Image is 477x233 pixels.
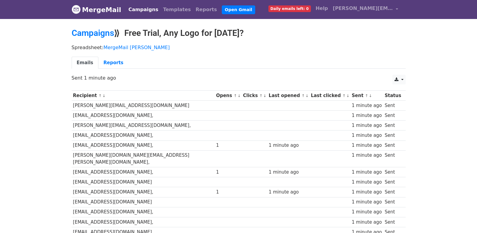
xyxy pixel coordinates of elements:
[330,2,401,17] a: [PERSON_NAME][EMAIL_ADDRESS][DOMAIN_NAME]
[98,93,102,98] a: ↑
[215,91,242,101] th: Opens
[72,187,215,197] td: [EMAIL_ADDRESS][DOMAIN_NAME],
[268,5,311,12] span: Daily emails left: 0
[72,101,215,111] td: [PERSON_NAME][EMAIL_ADDRESS][DOMAIN_NAME]
[352,102,382,109] div: 1 minute ago
[222,5,255,14] a: Open Gmail
[234,93,237,98] a: ↑
[161,4,193,16] a: Templates
[352,209,382,216] div: 1 minute ago
[383,150,402,167] td: Sent
[383,207,402,217] td: Sent
[352,179,382,186] div: 1 minute ago
[369,93,372,98] a: ↓
[333,5,393,12] span: [PERSON_NAME][EMAIL_ADDRESS][DOMAIN_NAME]
[263,93,267,98] a: ↓
[383,177,402,187] td: Sent
[352,142,382,149] div: 1 minute ago
[72,91,215,101] th: Recipient
[383,111,402,121] td: Sent
[98,57,129,69] a: Reports
[352,152,382,159] div: 1 minute ago
[352,122,382,129] div: 1 minute ago
[269,142,308,149] div: 1 minute ago
[72,150,215,167] td: [PERSON_NAME][DOMAIN_NAME][EMAIL_ADDRESS][PERSON_NAME][DOMAIN_NAME],
[242,91,267,101] th: Clicks
[72,3,121,16] a: MergeMail
[350,91,383,101] th: Sent
[72,121,215,131] td: [PERSON_NAME][EMAIL_ADDRESS][DOMAIN_NAME],
[383,187,402,197] td: Sent
[383,121,402,131] td: Sent
[72,111,215,121] td: [EMAIL_ADDRESS][DOMAIN_NAME],
[352,189,382,196] div: 1 minute ago
[302,93,305,98] a: ↑
[72,167,215,177] td: [EMAIL_ADDRESS][DOMAIN_NAME],
[102,93,106,98] a: ↓
[352,132,382,139] div: 1 minute ago
[352,199,382,206] div: 1 minute ago
[216,169,240,176] div: 1
[72,75,406,81] p: Sent 1 minute ago
[383,131,402,140] td: Sent
[193,4,219,16] a: Reports
[383,140,402,150] td: Sent
[72,28,406,38] h2: ⟫ Free Trial, Any Logo for [DATE]?
[346,93,349,98] a: ↓
[447,204,477,233] iframe: Chat Widget
[305,93,309,98] a: ↓
[352,112,382,119] div: 1 minute ago
[72,44,406,51] p: Spreadsheet:
[104,45,170,50] a: MergeMail [PERSON_NAME]
[267,91,309,101] th: Last opened
[72,207,215,217] td: [EMAIL_ADDRESS][DOMAIN_NAME],
[237,93,241,98] a: ↓
[72,197,215,207] td: [EMAIL_ADDRESS][DOMAIN_NAME]
[126,4,161,16] a: Campaigns
[383,167,402,177] td: Sent
[259,93,263,98] a: ↑
[383,197,402,207] td: Sent
[72,131,215,140] td: [EMAIL_ADDRESS][DOMAIN_NAME],
[269,169,308,176] div: 1 minute ago
[269,189,308,196] div: 1 minute ago
[309,91,350,101] th: Last clicked
[383,217,402,227] td: Sent
[313,2,330,14] a: Help
[72,28,114,38] a: Campaigns
[72,57,98,69] a: Emails
[352,219,382,226] div: 1 minute ago
[72,217,215,227] td: [EMAIL_ADDRESS][DOMAIN_NAME],
[216,142,240,149] div: 1
[365,93,368,98] a: ↑
[72,177,215,187] td: [EMAIL_ADDRESS][DOMAIN_NAME]
[383,101,402,111] td: Sent
[266,2,313,14] a: Daily emails left: 0
[72,5,81,14] img: MergeMail logo
[216,189,240,196] div: 1
[72,140,215,150] td: [EMAIL_ADDRESS][DOMAIN_NAME],
[342,93,346,98] a: ↑
[383,91,402,101] th: Status
[352,169,382,176] div: 1 minute ago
